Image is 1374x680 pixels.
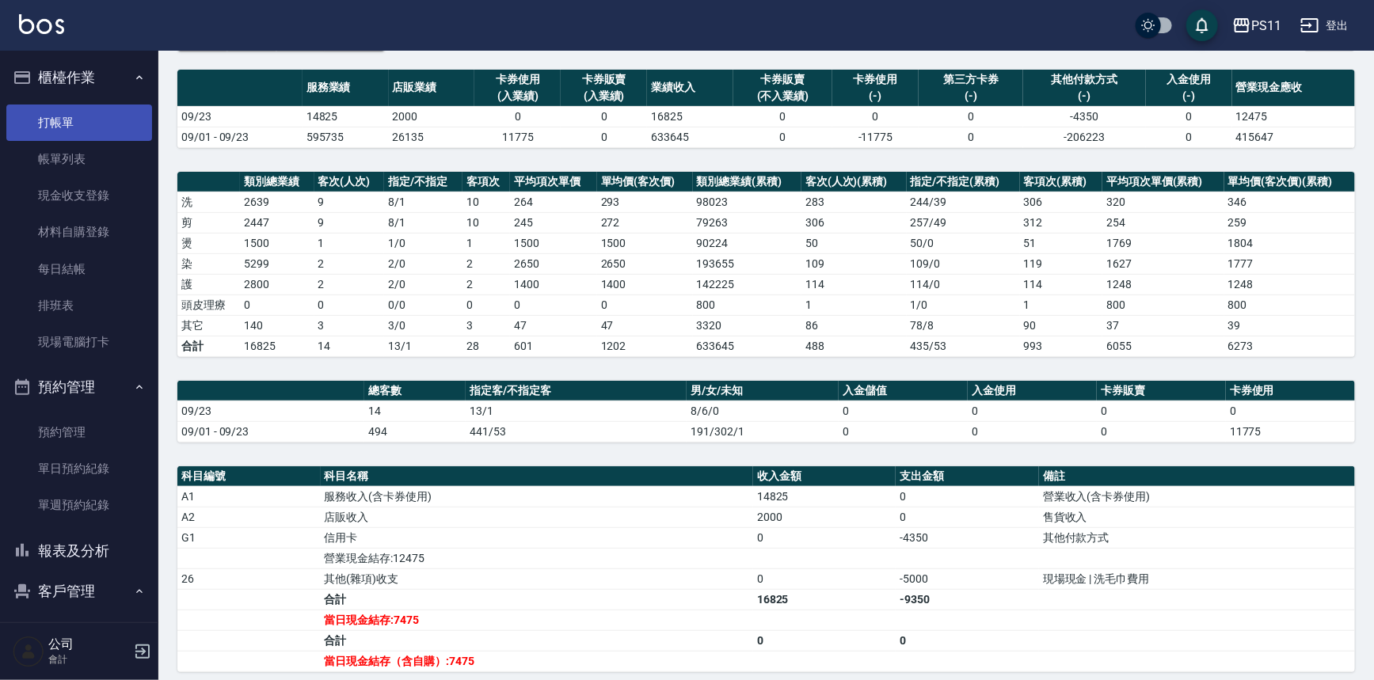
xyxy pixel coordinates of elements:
[647,70,733,107] th: 業績收入
[1102,274,1224,294] td: 1248
[896,486,1039,507] td: 0
[510,212,596,233] td: 245
[801,274,907,294] td: 114
[693,212,801,233] td: 79263
[240,172,314,192] th: 類別總業績
[177,486,321,507] td: A1
[1150,71,1228,88] div: 入金使用
[462,274,511,294] td: 2
[321,568,753,589] td: 其他(雜項)收支
[923,71,1019,88] div: 第三方卡券
[801,212,907,233] td: 306
[384,274,462,294] td: 2 / 0
[753,486,896,507] td: 14825
[478,71,557,88] div: 卡券使用
[177,192,240,212] td: 洗
[1027,71,1142,88] div: 其他付款方式
[907,336,1020,356] td: 435/53
[597,274,693,294] td: 1400
[384,336,462,356] td: 13/1
[48,652,129,667] p: 會計
[177,106,303,127] td: 09/23
[753,527,896,548] td: 0
[389,127,475,147] td: 26135
[510,274,596,294] td: 1400
[1020,212,1103,233] td: 312
[1232,127,1355,147] td: 415647
[839,401,968,421] td: 0
[510,172,596,192] th: 平均項次單價
[177,70,1355,148] table: a dense table
[177,172,1355,357] table: a dense table
[321,466,753,487] th: 科目名稱
[687,401,839,421] td: 8/6/0
[801,294,907,315] td: 1
[1039,466,1355,487] th: 備註
[753,589,896,610] td: 16825
[1020,192,1103,212] td: 306
[1039,568,1355,589] td: 現場現金 | 洗毛巾費用
[923,88,1019,104] div: (-)
[462,212,511,233] td: 10
[240,253,314,274] td: 5299
[314,336,384,356] td: 14
[6,450,152,487] a: 單日預約紀錄
[801,233,907,253] td: 50
[733,106,832,127] td: 0
[314,315,384,336] td: 3
[177,212,240,233] td: 剪
[1020,274,1103,294] td: 114
[1102,172,1224,192] th: 平均項次單價(累積)
[753,630,896,651] td: 0
[314,274,384,294] td: 2
[693,294,801,315] td: 800
[737,88,828,104] div: (不入業績)
[801,192,907,212] td: 283
[907,233,1020,253] td: 50 / 0
[303,70,389,107] th: 服務業績
[1102,294,1224,315] td: 800
[6,414,152,450] a: 預約管理
[462,233,511,253] td: 1
[1097,421,1226,442] td: 0
[597,192,693,212] td: 293
[474,127,561,147] td: 11775
[1039,527,1355,548] td: 其他付款方式
[384,294,462,315] td: 0 / 0
[832,106,919,127] td: 0
[1020,294,1103,315] td: 1
[6,324,152,360] a: 現場電腦打卡
[753,507,896,527] td: 2000
[1224,233,1355,253] td: 1804
[561,106,647,127] td: 0
[321,527,753,548] td: 信用卡
[462,192,511,212] td: 10
[466,421,687,442] td: 441/53
[48,636,129,652] h5: 公司
[896,507,1039,527] td: 0
[314,172,384,192] th: 客次(人次)
[1224,315,1355,336] td: 39
[314,233,384,253] td: 1
[1020,336,1103,356] td: 993
[321,651,753,671] td: 當日現金結存（含自購）:7475
[314,253,384,274] td: 2
[687,421,839,442] td: 191/302/1
[303,106,389,127] td: 14825
[907,253,1020,274] td: 109 / 0
[1294,11,1355,40] button: 登出
[1023,127,1146,147] td: -206223
[6,251,152,287] a: 每日結帳
[565,88,643,104] div: (入業績)
[384,172,462,192] th: 指定/不指定
[1224,294,1355,315] td: 800
[907,315,1020,336] td: 78 / 8
[240,233,314,253] td: 1500
[240,315,314,336] td: 140
[510,192,596,212] td: 264
[384,233,462,253] td: 1 / 0
[597,212,693,233] td: 272
[6,487,152,523] a: 單週預約紀錄
[907,192,1020,212] td: 244 / 39
[1251,16,1281,36] div: PS11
